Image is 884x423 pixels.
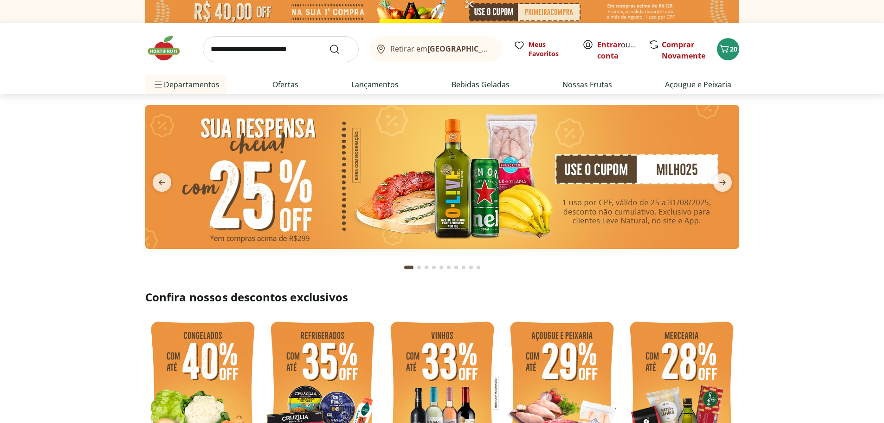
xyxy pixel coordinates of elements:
[145,34,192,62] img: Hortifruti
[597,39,621,50] a: Entrar
[145,105,739,249] img: cupom
[329,44,351,55] button: Submit Search
[514,40,571,59] a: Meus Favoritos
[717,38,739,60] button: Carrinho
[475,256,482,279] button: Go to page 10 from fs-carousel
[452,256,460,279] button: Go to page 7 from fs-carousel
[460,256,467,279] button: Go to page 8 from fs-carousel
[597,39,648,61] a: Criar conta
[467,256,475,279] button: Go to page 9 from fs-carousel
[662,39,705,61] a: Comprar Novamente
[402,256,415,279] button: Current page from fs-carousel
[153,73,164,96] button: Menu
[203,36,359,62] input: search
[427,44,584,54] b: [GEOGRAPHIC_DATA]/[GEOGRAPHIC_DATA]
[153,73,219,96] span: Departamentos
[272,79,298,90] a: Ofertas
[597,39,639,61] span: ou
[445,256,452,279] button: Go to page 6 from fs-carousel
[430,256,438,279] button: Go to page 4 from fs-carousel
[562,79,612,90] a: Nossas Frutas
[438,256,445,279] button: Go to page 5 from fs-carousel
[665,79,731,90] a: Açougue e Peixaria
[145,290,739,305] h2: Confira nossos descontos exclusivos
[351,79,399,90] a: Lançamentos
[706,173,739,192] button: next
[390,45,493,53] span: Retirar em
[452,79,510,90] a: Bebidas Geladas
[730,45,737,53] span: 20
[415,256,423,279] button: Go to page 2 from fs-carousel
[423,256,430,279] button: Go to page 3 from fs-carousel
[145,173,179,192] button: previous
[529,40,571,59] span: Meus Favoritos
[370,36,503,62] button: Retirar em[GEOGRAPHIC_DATA]/[GEOGRAPHIC_DATA]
